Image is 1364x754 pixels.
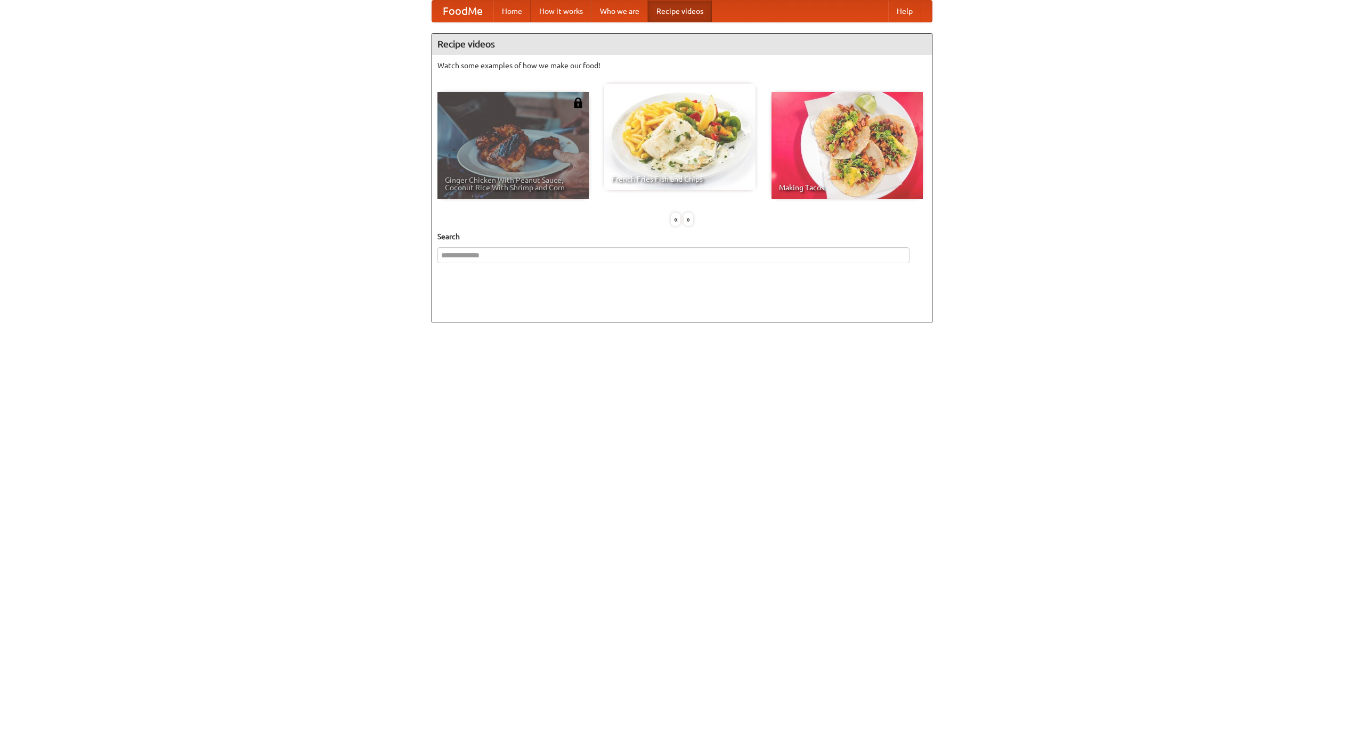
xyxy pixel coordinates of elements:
a: Who we are [591,1,648,22]
span: French Fries Fish and Chips [612,175,748,183]
a: FoodMe [432,1,493,22]
span: Making Tacos [779,184,915,191]
a: Recipe videos [648,1,712,22]
a: French Fries Fish and Chips [604,84,756,190]
h4: Recipe videos [432,34,932,55]
p: Watch some examples of how we make our food! [437,60,927,71]
a: Help [888,1,921,22]
img: 483408.png [573,98,583,108]
a: How it works [531,1,591,22]
div: « [671,213,680,226]
a: Home [493,1,531,22]
a: Making Tacos [772,92,923,199]
div: » [684,213,693,226]
h5: Search [437,231,927,242]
